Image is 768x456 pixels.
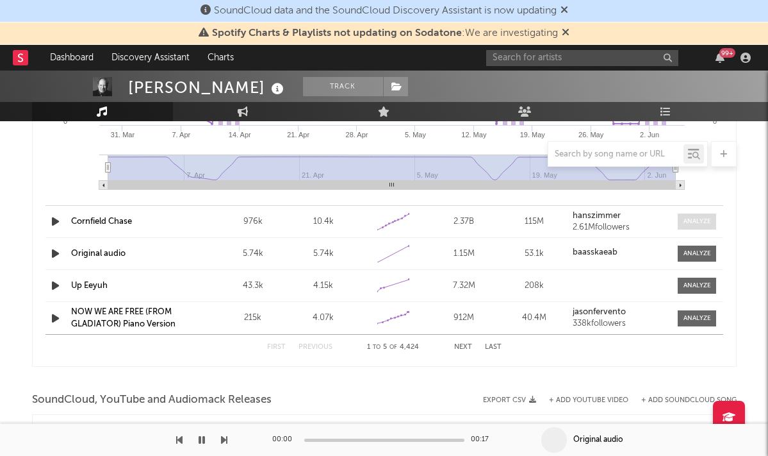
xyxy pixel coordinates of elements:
[71,249,126,258] a: Original audio
[432,312,496,325] div: 912M
[641,397,737,404] button: + Add SoundCloud Song
[432,215,496,228] div: 2.37B
[71,217,132,226] a: Cornfield Chase
[221,312,285,325] div: 215k
[128,77,287,98] div: [PERSON_NAME]
[298,344,332,351] button: Previous
[199,45,243,71] a: Charts
[573,248,617,257] strong: baasskaeab
[573,212,669,221] a: hanszimmer
[573,319,669,328] div: 338k followers
[228,131,250,139] text: 14. Apr
[267,344,286,351] button: First
[502,312,566,325] div: 40.4M
[519,131,545,139] text: 19. May
[712,117,716,125] text: 0
[212,28,558,38] span: : We are investigating
[640,131,659,139] text: 2. Jun
[212,28,462,38] span: Spotify Charts & Playlists not updating on Sodatone
[454,344,472,351] button: Next
[719,48,735,58] div: 99 +
[102,45,199,71] a: Discovery Assistant
[71,308,176,329] a: NOW WE ARE FREE (FROM GLADIATOR) Piano Version
[303,77,383,96] button: Track
[32,393,272,408] span: SoundCloud, YouTube and Audiomack Releases
[272,432,298,448] div: 00:00
[71,282,108,290] a: Up Eeyuh
[578,131,604,139] text: 26. May
[214,6,557,16] span: SoundCloud data and the SoundCloud Discovery Assistant is now updating
[486,50,678,66] input: Search for artists
[715,53,724,63] button: 99+
[221,280,285,292] div: 43.3k
[358,340,429,355] div: 1 5 4,424
[432,280,496,292] div: 7.32M
[628,397,737,404] button: + Add SoundCloud Song
[502,280,566,292] div: 208k
[389,344,397,350] span: of
[461,131,487,139] text: 12. May
[573,434,623,446] div: Original audio
[287,131,309,139] text: 21. Apr
[291,215,355,228] div: 10.4k
[573,308,669,317] a: jasonfervento
[573,308,626,316] strong: jasonfervento
[221,248,285,260] div: 5.74k
[560,6,568,16] span: Dismiss
[549,397,628,404] button: + Add YouTube Video
[404,131,426,139] text: 5. May
[562,28,569,38] span: Dismiss
[548,149,683,160] input: Search by song name or URL
[502,215,566,228] div: 115M
[41,45,102,71] a: Dashboard
[110,131,135,139] text: 31. Mar
[471,432,496,448] div: 00:17
[573,248,669,257] a: baasskaeab
[291,312,355,325] div: 4.07k
[573,212,621,220] strong: hanszimmer
[291,248,355,260] div: 5.74k
[172,131,190,139] text: 7. Apr
[483,396,536,404] button: Export CSV
[536,397,628,404] div: + Add YouTube Video
[373,344,380,350] span: to
[345,131,368,139] text: 28. Apr
[291,280,355,292] div: 4.15k
[221,215,285,228] div: 976k
[63,117,67,125] text: 0
[502,248,566,260] div: 53.1k
[432,248,496,260] div: 1.15M
[573,223,669,232] div: 2.61M followers
[485,344,502,351] button: Last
